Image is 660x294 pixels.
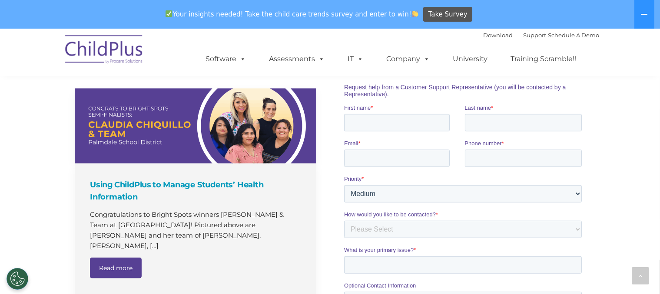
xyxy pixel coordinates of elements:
span: Take Survey [428,7,468,22]
span: Your insights needed! Take the child care trends survey and enter to win! [162,6,422,23]
a: Software [197,50,255,68]
a: University [444,50,497,68]
p: Congratulations to Bright Spots winners [PERSON_NAME] & Team at [GEOGRAPHIC_DATA]​! Pictured abov... [90,209,303,251]
a: Take Survey [423,7,472,22]
a: Company [378,50,439,68]
a: Read more [90,258,142,278]
img: ChildPlus by Procare Solutions [61,29,148,72]
a: Support [524,32,547,39]
a: Assessments [261,50,334,68]
a: Training Scramble!! [502,50,585,68]
a: Download [484,32,513,39]
img: ✅ [166,10,172,17]
button: Cookies Settings [7,268,28,290]
h4: Using ChildPlus to Manage Students’ Health Information [90,179,303,203]
img: 👏 [412,10,418,17]
a: IT [339,50,372,68]
a: Schedule A Demo [548,32,600,39]
font: | [484,32,600,39]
